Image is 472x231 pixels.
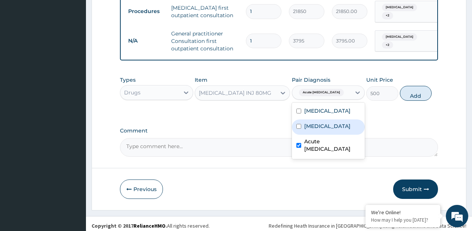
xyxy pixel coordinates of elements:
[120,180,163,199] button: Previous
[371,217,435,223] p: How may I help you today?
[14,37,30,56] img: d_794563401_company_1708531726252_794563401
[304,107,351,115] label: [MEDICAL_DATA]
[199,89,271,97] div: [MEDICAL_DATA] INJ 80MG
[269,222,466,230] div: Redefining Heath Insurance in [GEOGRAPHIC_DATA] using Telemedicine and Data Science!
[124,4,167,18] td: Procedures
[292,76,330,84] label: Pair Diagnosis
[382,4,417,11] span: [MEDICAL_DATA]
[120,128,438,134] label: Comment
[124,34,167,48] td: N/A
[393,180,438,199] button: Submit
[167,26,242,56] td: General practitioner Consultation first outpatient consultation
[124,89,141,96] div: Drugs
[195,76,207,84] label: Item
[304,122,351,130] label: [MEDICAL_DATA]
[371,209,435,216] div: We're Online!
[299,89,344,96] span: Acute [MEDICAL_DATA]
[366,76,393,84] label: Unit Price
[120,77,136,83] label: Types
[167,0,242,23] td: [MEDICAL_DATA] first outpatient consultation
[382,41,393,49] span: + 2
[400,86,432,101] button: Add
[92,222,167,229] strong: Copyright © 2017 .
[4,153,142,179] textarea: Type your message and hit 'Enter'
[382,12,393,19] span: + 2
[39,42,126,51] div: Chat with us now
[123,4,141,22] div: Minimize live chat window
[382,33,417,41] span: [MEDICAL_DATA]
[43,68,103,144] span: We're online!
[133,222,166,229] a: RelianceHMO
[304,138,361,153] label: Acute [MEDICAL_DATA]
